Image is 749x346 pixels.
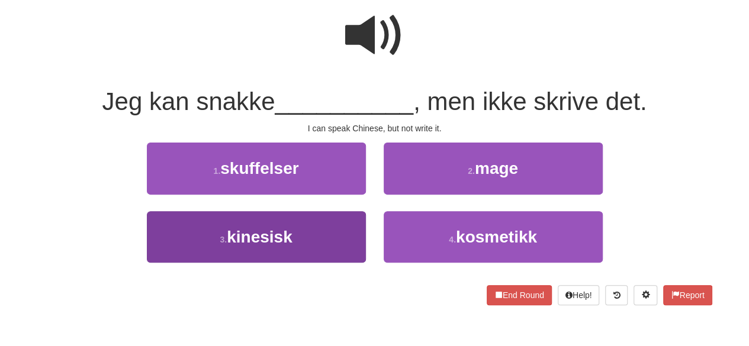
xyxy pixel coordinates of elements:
div: I can speak Chinese, but not write it. [37,122,712,134]
button: 1.skuffelser [147,143,366,194]
span: skuffelser [220,159,298,177]
small: 1 . [214,166,221,176]
button: 3.kinesisk [147,211,366,263]
button: End Round [487,285,552,305]
span: __________ [275,88,413,115]
small: 2 . [468,166,475,176]
button: 2.mage [384,143,603,194]
span: Jeg kan snakke [102,88,275,115]
span: , men ikke skrive det. [413,88,647,115]
small: 3 . [220,235,227,244]
button: Help! [558,285,600,305]
span: kosmetikk [456,228,537,246]
span: mage [475,159,518,177]
span: kinesisk [227,228,292,246]
small: 4 . [449,235,456,244]
button: Round history (alt+y) [605,285,628,305]
button: 4.kosmetikk [384,211,603,263]
button: Report [663,285,712,305]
